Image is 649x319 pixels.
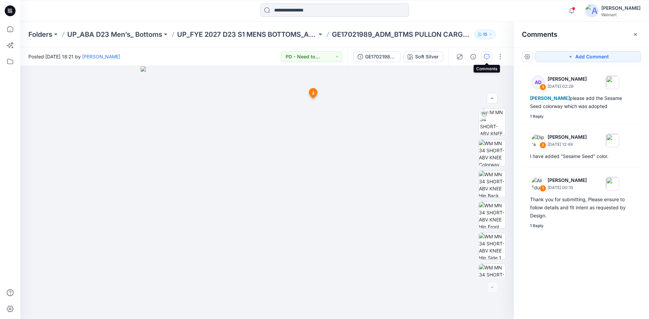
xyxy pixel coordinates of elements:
[483,31,487,38] p: 15
[403,51,443,62] button: Soft Silver
[530,113,544,120] div: 1 Reply
[535,51,641,62] button: Add Comment
[468,51,479,62] button: Details
[530,94,633,110] div: please add the Sesame Seed colorway which was adopted
[530,222,544,229] div: 1 Reply
[531,76,545,89] div: AD
[479,233,505,259] img: WM MN 34 SHORT-ABV KNEE Hip Side 1
[548,133,587,141] p: [PERSON_NAME]
[141,66,394,319] img: eyJhbGciOiJIUzI1NiIsImtpZCI6IjAiLCJzbHQiOiJzZXMiLCJ0eXAiOiJKV1QifQ.eyJkYXRhIjp7InR5cGUiOiJzdG9yYW...
[28,53,120,60] span: Posted [DATE] 18:21 by
[479,264,505,290] img: WM MN 34 SHORT-ABV KNEE Hip Side 2
[539,185,546,192] div: 1
[585,4,599,18] img: avatar
[530,152,633,160] div: I have added "Sesame Seed" color.
[548,176,587,184] p: [PERSON_NAME]
[365,53,396,60] div: GE17021989_ADM_BTMS PULLON CARGO SHORT
[522,30,557,38] h2: Comments
[480,109,505,135] img: WM MN 34 SHORT-ABV KNEE Turntable with Avatar
[531,177,545,190] img: Ali Eduardo
[332,30,472,39] p: GE17021989_ADM_BTMS PULLON CARGO SHORT
[539,142,546,149] div: 2
[530,95,570,101] span: [PERSON_NAME]
[530,195,633,220] div: Thank you for submitting, Please ensure to follow details and fit intent as requested by Design.
[475,30,496,39] button: 15
[601,12,641,17] div: Walmart
[479,140,505,166] img: WM MN 34 SHORT-ABV KNEE Colorway wo Avatar
[28,30,52,39] a: Folders
[177,30,317,39] a: UP_FYE 2027 D23 S1 MENS BOTTOMS_ABA
[479,171,505,197] img: WM MN 34 SHORT-ABV KNEE Hip Back
[548,184,587,191] p: [DATE] 00:10
[353,51,401,62] button: GE17021989_ADM_BTMS PULLON CARGO SHORT
[67,30,162,39] a: UP_ABA D23 Men’s_ Bottoms
[548,83,587,90] p: [DATE] 02:29
[82,54,120,59] a: [PERSON_NAME]
[601,4,641,12] div: [PERSON_NAME]
[479,202,505,228] img: WM MN 34 SHORT-ABV KNEE Hip Front
[548,75,587,83] p: [PERSON_NAME]
[548,141,587,148] p: [DATE] 12:49
[415,53,439,60] div: Soft Silver
[539,84,546,90] div: 3
[531,134,545,147] img: Dipta Das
